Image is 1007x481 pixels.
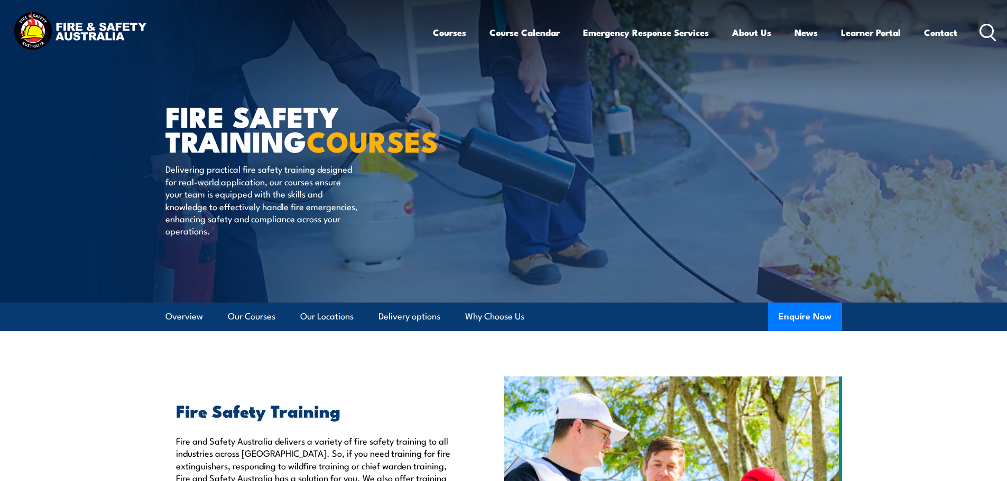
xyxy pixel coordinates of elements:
[732,18,771,46] a: About Us
[433,18,466,46] a: Courses
[841,18,901,46] a: Learner Portal
[228,303,275,331] a: Our Courses
[307,118,438,162] strong: COURSES
[165,103,427,153] h1: FIRE SAFETY TRAINING
[583,18,709,46] a: Emergency Response Services
[489,18,560,46] a: Course Calendar
[300,303,354,331] a: Our Locations
[924,18,957,46] a: Contact
[465,303,524,331] a: Why Choose Us
[165,303,203,331] a: Overview
[768,303,842,331] button: Enquire Now
[378,303,440,331] a: Delivery options
[176,403,455,418] h2: Fire Safety Training
[794,18,818,46] a: News
[165,163,358,237] p: Delivering practical fire safety training designed for real-world application, our courses ensure...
